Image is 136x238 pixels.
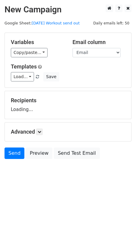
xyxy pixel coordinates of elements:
h5: Email column [73,39,125,46]
a: Copy/paste... [11,48,48,57]
span: Daily emails left: 50 [91,20,131,27]
h2: New Campaign [5,5,131,15]
h5: Advanced [11,129,125,135]
a: Send [5,148,24,159]
small: Google Sheet: [5,21,80,25]
a: Daily emails left: 50 [91,21,131,25]
div: Loading... [11,97,125,113]
a: Load... [11,72,34,81]
button: Save [43,72,59,81]
a: Send Test Email [54,148,100,159]
a: Templates [11,63,37,70]
h5: Recipients [11,97,125,104]
a: Preview [26,148,52,159]
h5: Variables [11,39,63,46]
a: [DATE] Workout send out [32,21,80,25]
